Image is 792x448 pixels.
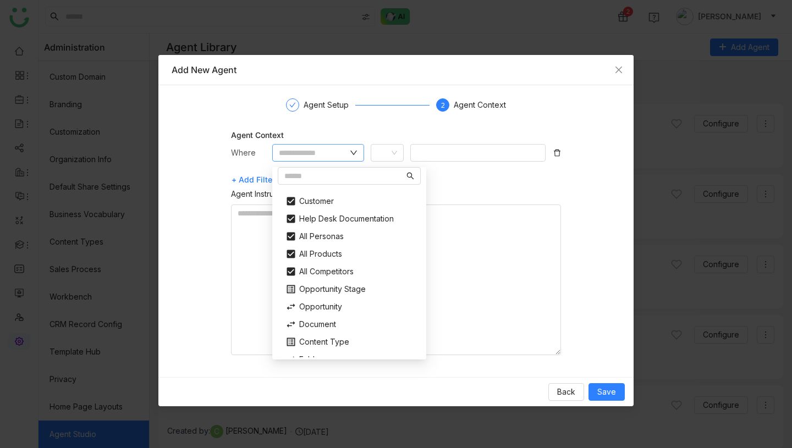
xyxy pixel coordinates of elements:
[557,386,575,398] span: Back
[304,98,355,112] div: Agent Setup
[604,55,634,85] button: Close
[274,228,424,245] nz-tree-node-title: All Personas
[279,192,420,210] div: Customer
[274,316,424,333] nz-tree-node-title: Document
[274,192,424,210] nz-tree-node-title: Customer
[274,263,424,280] nz-tree-node-title: All Competitors
[279,210,420,228] div: Help Desk Documentation
[279,245,420,263] div: All Products
[441,101,445,109] span: 2
[274,298,424,316] nz-tree-node-title: Opportunity
[279,351,420,368] div: Folder
[274,333,424,351] nz-tree-node-title: Content Type
[279,228,420,245] div: All Personas
[597,386,616,398] span: Save
[274,245,424,263] nz-tree-node-title: All Products
[454,98,506,112] div: Agent Context
[274,351,424,368] nz-tree-node-title: Folder
[231,148,256,157] span: Where
[274,210,424,228] nz-tree-node-title: Help Desk Documentation
[274,280,424,298] nz-tree-node-title: Opportunity Stage
[279,280,420,298] div: Opportunity Stage
[548,383,584,401] button: Back
[279,316,420,333] div: Document
[232,171,275,189] span: + Add Filter
[279,333,420,351] div: Content Type
[279,298,420,316] div: Opportunity
[231,188,304,200] label: Agent Instruction
[231,129,561,141] div: Agent Context
[279,263,420,280] div: All Competitors
[588,383,625,401] button: Save
[172,64,620,76] div: Add New Agent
